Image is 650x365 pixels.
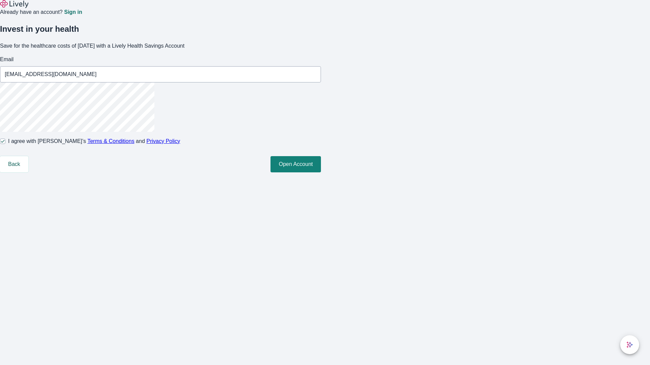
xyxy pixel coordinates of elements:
[8,137,180,145] span: I agree with [PERSON_NAME]’s and
[620,335,639,354] button: chat
[270,156,321,172] button: Open Account
[64,9,82,15] a: Sign in
[147,138,180,144] a: Privacy Policy
[87,138,134,144] a: Terms & Conditions
[626,341,633,348] svg: Lively AI Assistant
